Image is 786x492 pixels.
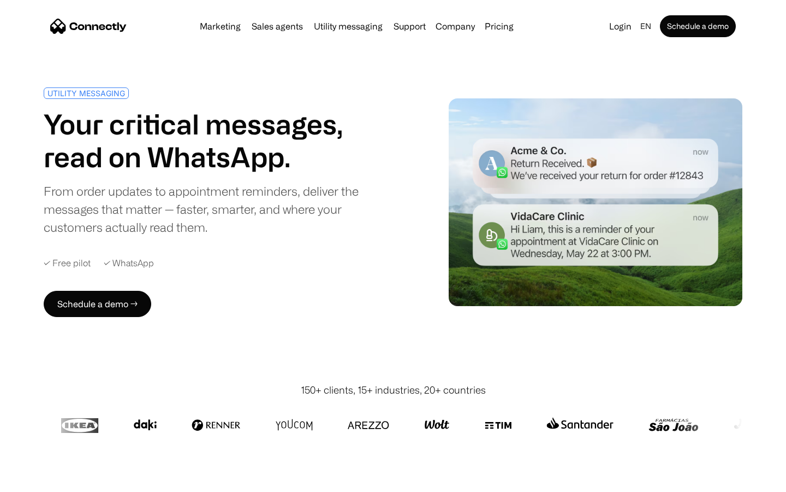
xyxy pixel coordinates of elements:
a: Schedule a demo [660,15,736,37]
a: Login [605,19,636,34]
div: ✓ Free pilot [44,258,91,268]
div: UTILITY MESSAGING [47,89,125,97]
div: Company [436,19,475,34]
ul: Language list [22,473,65,488]
a: Pricing [480,22,518,31]
div: en [640,19,651,34]
a: Sales agents [247,22,307,31]
a: Schedule a demo → [44,291,151,317]
div: From order updates to appointment reminders, deliver the messages that matter — faster, smarter, ... [44,182,389,236]
div: ✓ WhatsApp [104,258,154,268]
h1: Your critical messages, read on WhatsApp. [44,108,389,173]
div: 150+ clients, 15+ industries, 20+ countries [301,383,486,397]
aside: Language selected: English [11,472,65,488]
a: Utility messaging [309,22,387,31]
a: Marketing [195,22,245,31]
a: Support [389,22,430,31]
